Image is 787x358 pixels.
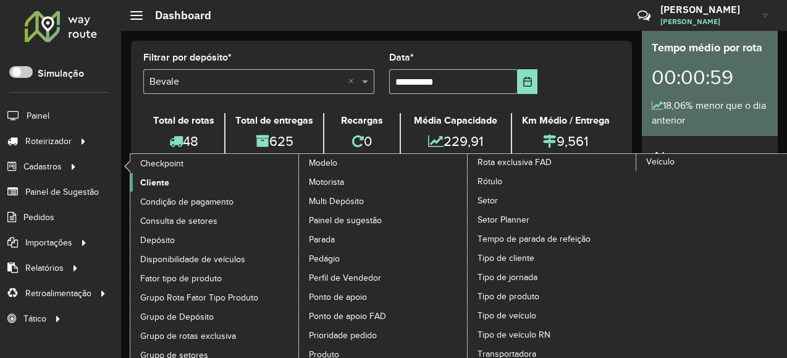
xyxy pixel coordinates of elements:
[327,128,396,155] div: 0
[25,185,99,198] span: Painel de Sugestão
[389,50,414,65] label: Data
[130,250,300,268] a: Disponibilidade de veículos
[468,249,637,267] a: Tipo de cliente
[309,329,377,342] span: Prioridade pedido
[518,69,537,94] button: Choose Date
[478,194,498,207] span: Setor
[309,252,340,265] span: Pedágio
[468,287,637,305] a: Tipo de produto
[468,306,637,325] a: Tipo de veículo
[299,211,468,229] a: Painel de sugestão
[143,50,232,65] label: Filtrar por depósito
[404,113,508,128] div: Média Capacidade
[478,252,534,265] span: Tipo de cliente
[38,66,84,81] label: Simulação
[478,213,529,226] span: Setor Planner
[140,176,169,189] span: Cliente
[130,288,300,307] a: Grupo Rota Fator Tipo Produto
[140,215,217,228] span: Consulta de setores
[468,191,637,210] a: Setor
[652,148,768,166] h4: Alertas
[140,234,175,247] span: Depósito
[478,156,552,169] span: Rota exclusiva FAD
[404,128,508,155] div: 229,91
[468,229,637,248] a: Tempo de parada de refeição
[631,2,657,29] a: Contato Rápido
[652,40,768,56] div: Tempo médio por rota
[25,135,72,148] span: Roteirizador
[478,328,550,341] span: Tipo de veículo RN
[468,268,637,286] a: Tipo de jornada
[146,128,221,155] div: 48
[478,271,537,284] span: Tipo de jornada
[27,109,49,122] span: Painel
[309,291,367,304] span: Ponto de apoio
[130,173,300,192] a: Cliente
[229,128,320,155] div: 625
[299,173,468,191] a: Motorista
[299,230,468,249] a: Parada
[140,291,258,304] span: Grupo Rota Fator Tipo Produto
[468,325,637,344] a: Tipo de veículo RN
[140,157,183,170] span: Checkpoint
[130,307,300,326] a: Grupo de Depósito
[299,288,468,306] a: Ponto de apoio
[299,192,468,210] a: Multi Depósito
[140,310,214,323] span: Grupo de Depósito
[140,195,234,208] span: Condição de pagamento
[130,154,300,173] a: Checkpoint
[130,231,300,249] a: Depósito
[23,160,62,173] span: Cadastros
[23,312,46,325] span: Tático
[140,330,236,343] span: Grupo de rotas exclusiva
[140,272,222,285] span: Fator tipo de produto
[130,211,300,230] a: Consulta de setores
[299,307,468,325] a: Ponto de apoio FAD
[25,287,91,300] span: Retroalimentação
[660,4,753,15] h3: [PERSON_NAME]
[140,253,245,266] span: Disponibilidade de veículos
[309,195,364,208] span: Multi Depósito
[646,155,675,168] span: Veículo
[660,16,753,27] span: [PERSON_NAME]
[515,113,617,128] div: Km Médio / Entrega
[229,113,320,128] div: Total de entregas
[468,210,637,229] a: Setor Planner
[515,128,617,155] div: 9,561
[309,310,386,323] span: Ponto de apoio FAD
[327,113,396,128] div: Recargas
[652,98,768,128] div: 18,06% menor que o dia anterior
[130,269,300,288] a: Fator tipo de produto
[25,262,64,275] span: Relatórios
[309,156,337,169] span: Modelo
[299,268,468,287] a: Perfil de Vendedor
[23,211,54,224] span: Pedidos
[130,326,300,345] a: Grupo de rotas exclusiva
[309,176,344,189] span: Motorista
[478,232,591,245] span: Tempo de parada de refeição
[478,290,539,303] span: Tipo de produto
[130,192,300,211] a: Condição de pagamento
[309,233,335,246] span: Parada
[299,249,468,268] a: Pedágio
[478,175,502,188] span: Rótulo
[348,74,359,89] span: Clear all
[309,271,381,284] span: Perfil de Vendedor
[299,326,468,344] a: Prioridade pedido
[468,172,637,190] a: Rótulo
[25,236,72,249] span: Importações
[652,56,768,98] div: 00:00:59
[143,9,211,22] h2: Dashboard
[309,214,382,227] span: Painel de sugestão
[478,309,536,322] span: Tipo de veículo
[146,113,221,128] div: Total de rotas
